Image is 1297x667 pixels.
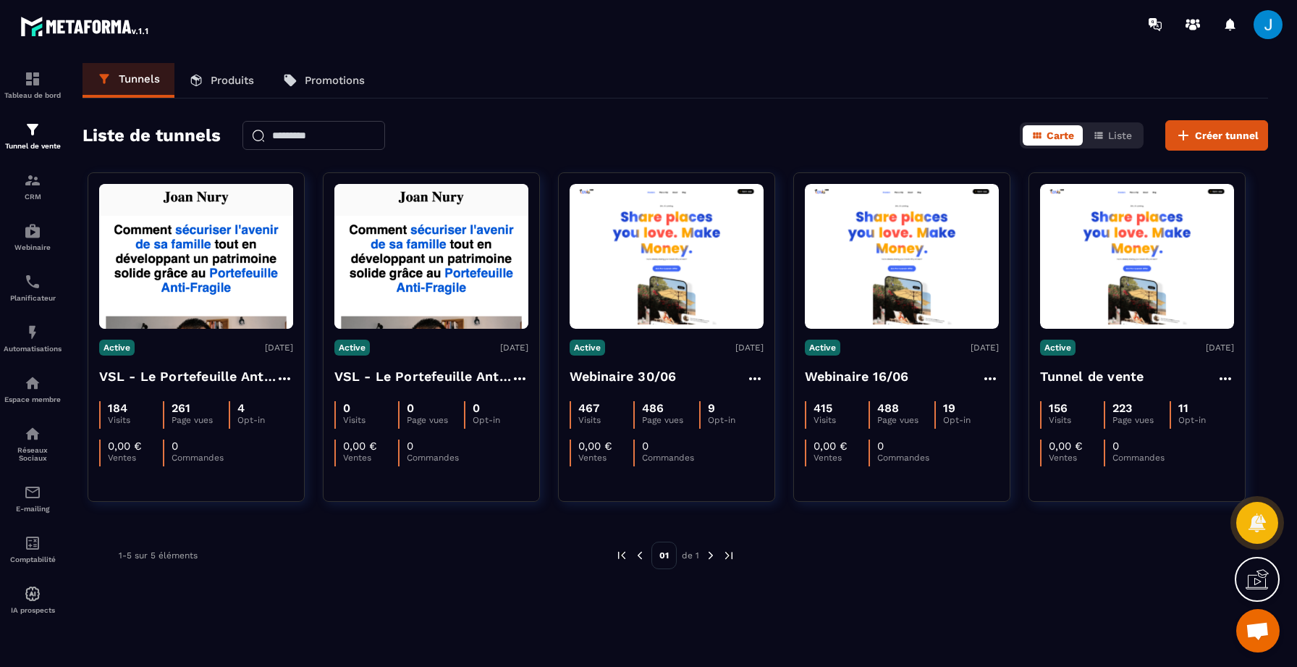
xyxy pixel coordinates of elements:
p: Active [1040,340,1076,356]
h2: Liste de tunnels [83,121,221,150]
p: Ventes [1049,453,1104,463]
a: schedulerschedulerPlanificateur [4,262,62,313]
p: 0,00 € [578,440,612,453]
p: Ventes [814,453,869,463]
img: formation [24,121,41,138]
h4: Webinaire 16/06 [805,366,909,387]
p: Page vues [642,415,699,425]
p: 486 [642,401,664,415]
h4: Tunnel de vente [1040,366,1144,387]
p: Page vues [407,415,464,425]
img: email [24,484,41,501]
img: accountant [24,534,41,552]
p: 0 [407,440,413,453]
p: Produits [211,74,254,87]
p: 0 [343,401,350,415]
p: Commandes [172,453,227,463]
p: 9 [708,401,715,415]
p: Ventes [578,453,633,463]
img: automations [24,374,41,392]
button: Liste [1084,125,1141,146]
p: [DATE] [500,343,528,353]
p: 11 [1178,401,1188,415]
p: Webinaire [4,243,62,251]
p: [DATE] [971,343,999,353]
img: logo [20,13,151,39]
p: Commandes [407,453,462,463]
p: Opt-in [943,415,998,425]
img: next [722,549,735,562]
span: Carte [1047,130,1074,141]
p: Visits [108,415,163,425]
p: 488 [877,401,899,415]
p: Commandes [877,453,932,463]
p: 4 [237,401,245,415]
p: Active [99,340,135,356]
a: accountantaccountantComptabilité [4,524,62,574]
p: Page vues [1112,415,1170,425]
a: automationsautomationsAutomatisations [4,313,62,364]
span: Liste [1108,130,1132,141]
p: 0 [407,401,414,415]
p: 0 [172,440,178,453]
p: 0,00 € [814,440,848,453]
p: [DATE] [735,343,764,353]
p: Active [334,340,370,356]
a: formationformationTunnel de vente [4,110,62,161]
a: automationsautomationsEspace membre [4,364,62,414]
p: IA prospects [4,606,62,614]
p: Comptabilité [4,555,62,563]
img: image [570,188,764,325]
p: 261 [172,401,190,415]
img: social-network [24,425,41,442]
img: next [704,549,717,562]
p: Tunnels [119,72,160,85]
a: Ouvrir le chat [1236,609,1280,653]
p: 0,00 € [343,440,377,453]
p: Commandes [642,453,697,463]
a: formationformationCRM [4,161,62,211]
img: automations [24,222,41,240]
a: Promotions [269,63,379,98]
p: Opt-in [237,415,292,425]
h4: VSL - Le Portefeuille Anti-Fragile - ORGANIQUE [334,366,511,387]
p: 0,00 € [1049,440,1083,453]
h4: VSL - Le Portefeuille Anti-Fragile - PUB [99,366,276,387]
p: Réseaux Sociaux [4,446,62,462]
p: 1-5 sur 5 éléments [119,550,198,561]
p: 156 [1049,401,1068,415]
img: image [1040,188,1234,325]
img: image [334,184,528,329]
p: 19 [943,401,955,415]
img: image [99,184,293,329]
a: emailemailE-mailing [4,473,62,524]
h4: Webinaire 30/06 [570,366,677,387]
p: Commandes [1112,453,1167,463]
p: E-mailing [4,505,62,513]
img: formation [24,172,41,189]
img: prev [615,549,628,562]
p: Automatisations [4,345,62,353]
img: image [805,188,999,325]
p: 467 [578,401,599,415]
p: [DATE] [1206,343,1234,353]
img: automations [24,585,41,603]
p: 0 [473,401,480,415]
a: Produits [174,63,269,98]
p: 0 [1112,440,1119,453]
p: 223 [1112,401,1132,415]
p: 0 [642,440,648,453]
p: Promotions [305,74,365,87]
img: formation [24,70,41,88]
p: Active [805,340,840,356]
p: 415 [814,401,832,415]
p: [DATE] [265,343,293,353]
p: Visits [578,415,633,425]
button: Carte [1023,125,1083,146]
span: Créer tunnel [1195,128,1259,143]
img: scheduler [24,273,41,290]
a: social-networksocial-networkRéseaux Sociaux [4,414,62,473]
a: Tunnels [83,63,174,98]
p: Espace membre [4,395,62,403]
p: Tableau de bord [4,91,62,99]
